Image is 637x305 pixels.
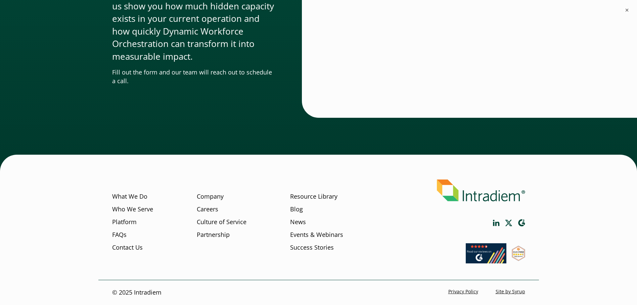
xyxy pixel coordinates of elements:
[496,288,525,295] a: Site by Syrup
[624,7,630,13] button: ×
[518,219,525,227] a: Link opens in a new window
[112,230,127,239] a: FAQs
[448,288,478,295] a: Privacy Policy
[512,255,525,263] a: Link opens in a new window
[112,288,162,297] p: © 2025 Intradiem
[197,192,224,201] a: Company
[112,192,147,201] a: What We Do
[290,205,303,214] a: Blog
[112,218,137,226] a: Platform
[112,243,143,252] a: Contact Us
[290,218,306,226] a: News
[493,220,500,226] a: Link opens in a new window
[466,243,506,263] img: Read our reviews on G2
[290,230,343,239] a: Events & Webinars
[197,230,230,239] a: Partnership
[112,68,275,86] p: Fill out the form and our team will reach out to schedule a call.
[112,205,153,214] a: Who We Serve
[290,192,337,201] a: Resource Library
[197,218,246,226] a: Culture of Service
[197,205,218,214] a: Careers
[437,180,525,201] img: Intradiem
[512,246,525,261] img: SourceForge User Reviews
[505,220,512,226] a: Link opens in a new window
[466,257,506,265] a: Link opens in a new window
[290,243,334,252] a: Success Stories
